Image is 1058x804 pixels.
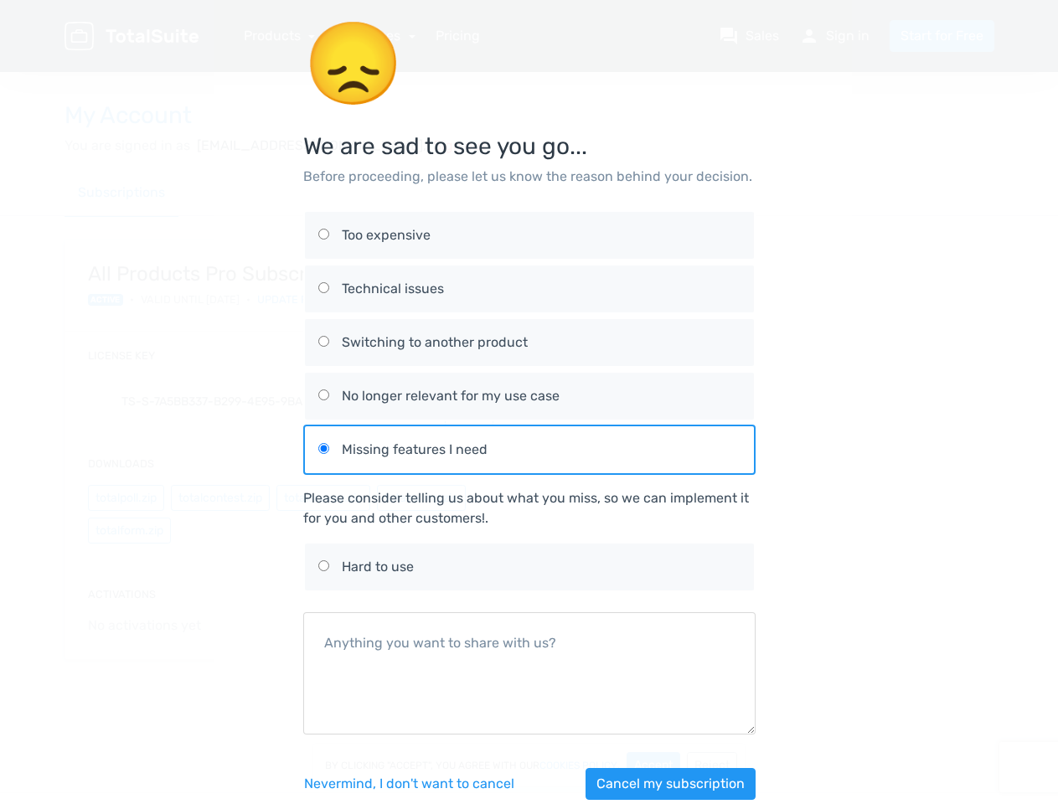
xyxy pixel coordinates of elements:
label: Too expensive [318,212,741,259]
label: Hard to use [318,544,741,590]
input: No longer relevant for my use case No longer relevant for my use case [318,389,329,400]
h3: We are sad to see you go... [303,20,756,160]
label: Technical issues [318,265,741,312]
div: Too expensive [342,225,741,245]
input: Technical issues Technical issues [318,282,329,293]
input: Switching to another product Switching to another product [318,336,329,347]
button: Nevermind, I don't want to cancel [303,768,515,800]
input: Too expensive Too expensive [318,229,329,240]
div: Switching to another product [342,332,741,353]
div: Hard to use [342,557,741,577]
div: Please consider telling us about what you miss, so we can implement it for you and other customers!. [303,488,756,528]
input: Hard to use Hard to use [318,560,329,571]
label: No longer relevant for my use case [318,373,741,420]
input: Missing features I need Missing features I need [318,443,329,454]
div: Technical issues [342,279,741,299]
label: Switching to another product [318,319,741,366]
div: Missing features I need [342,440,741,460]
label: Missing features I need [318,426,741,473]
div: No longer relevant for my use case [342,386,741,406]
span: 😞 [303,16,404,111]
p: Before proceeding, please let us know the reason behind your decision. [303,167,756,187]
button: Cancel my subscription [586,768,756,800]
